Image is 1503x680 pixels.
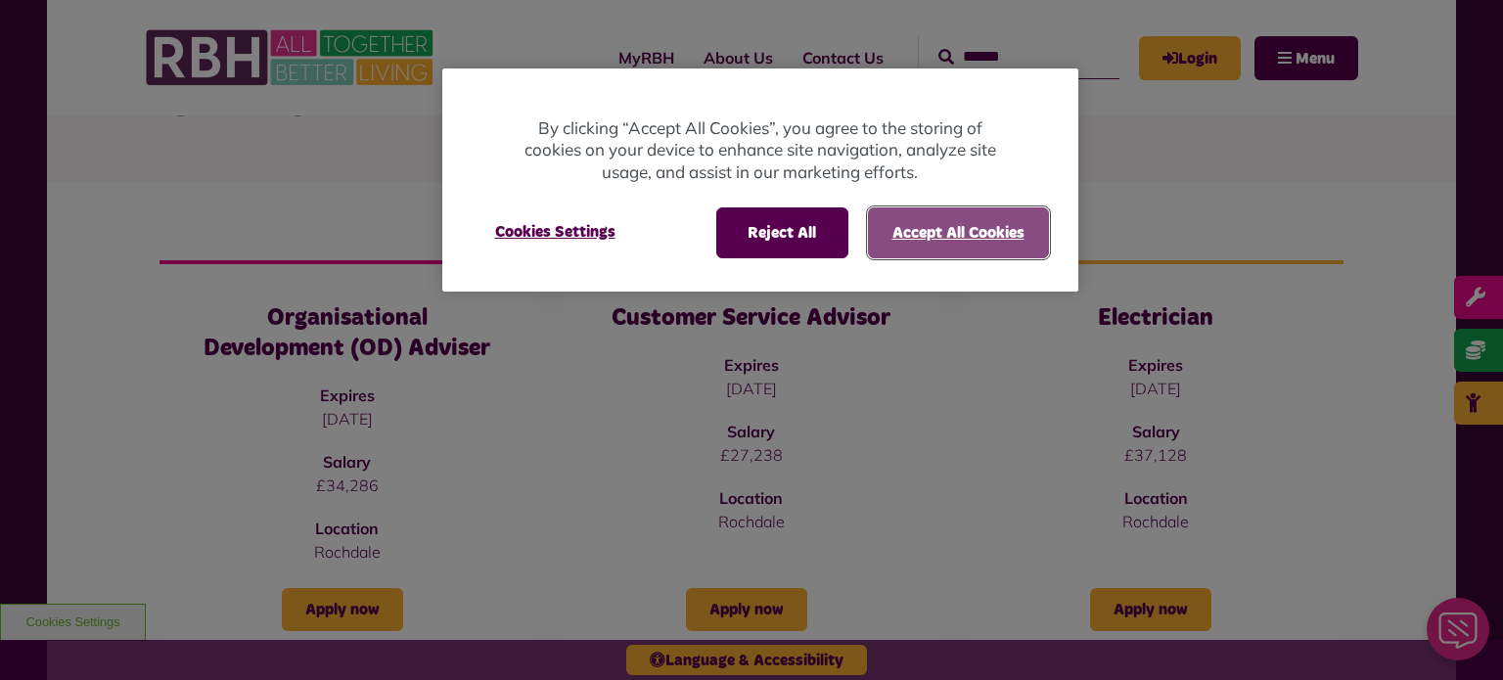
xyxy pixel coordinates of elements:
[442,68,1078,293] div: Cookie banner
[868,207,1049,258] button: Accept All Cookies
[472,207,639,256] button: Cookies Settings
[521,117,1000,184] p: By clicking “Accept All Cookies”, you agree to the storing of cookies on your device to enhance s...
[12,6,74,68] div: Close Web Assistant
[442,68,1078,293] div: Privacy
[716,207,848,258] button: Reject All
